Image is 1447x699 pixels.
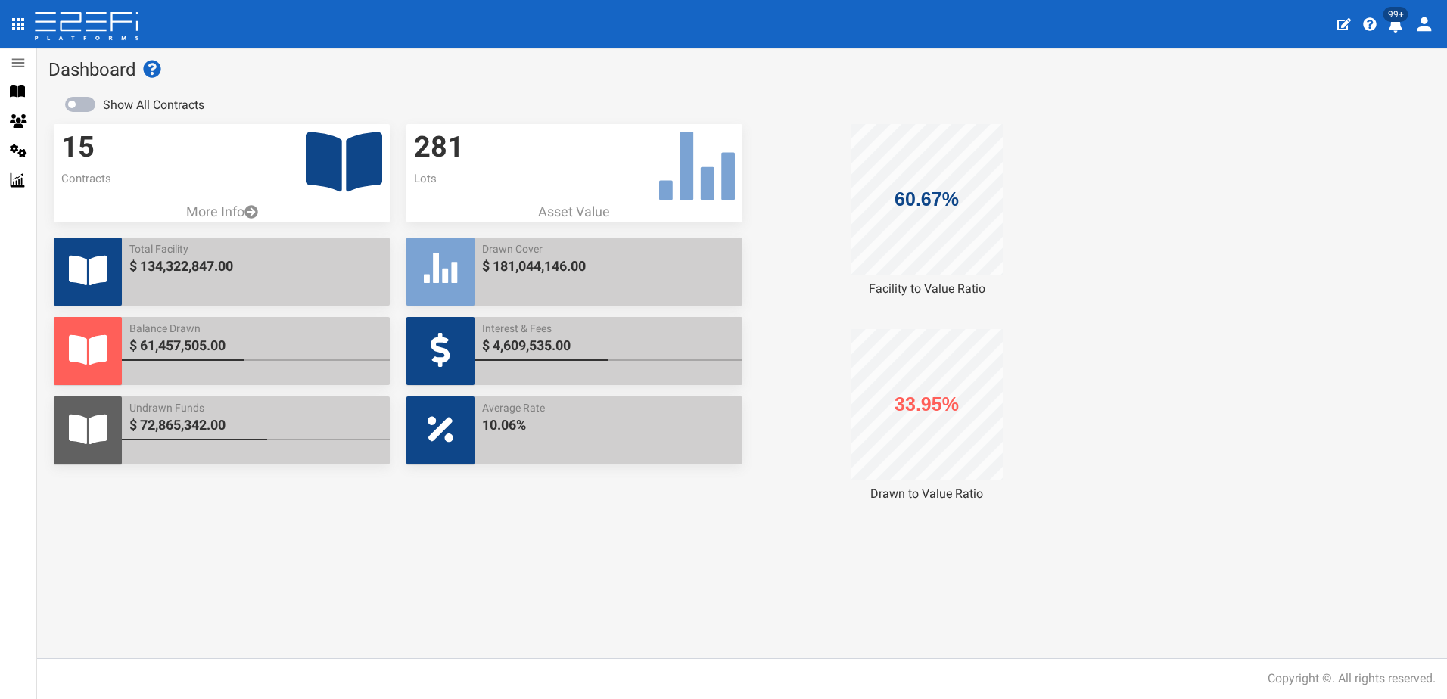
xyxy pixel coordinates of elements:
p: Asset Value [406,202,742,222]
span: $ 181,044,146.00 [482,256,735,276]
span: Balance Drawn [129,321,382,336]
span: Undrawn Funds [129,400,382,415]
label: Show All Contracts [103,97,204,114]
a: More Info [54,202,390,222]
span: Total Facility [129,241,382,256]
div: Facility to Value Ratio [759,281,1095,298]
span: Interest & Fees [482,321,735,336]
span: 10.06% [482,415,735,435]
span: $ 4,609,535.00 [482,336,735,356]
span: $ 134,322,847.00 [129,256,382,276]
p: Contracts [61,171,382,187]
div: Drawn to Value Ratio [759,486,1095,503]
h1: Dashboard [48,60,1436,79]
p: Lots [414,171,735,187]
span: $ 72,865,342.00 [129,415,382,435]
span: Average Rate [482,400,735,415]
h3: 281 [414,132,735,163]
span: Drawn Cover [482,241,735,256]
span: $ 61,457,505.00 [129,336,382,356]
div: Copyright ©. All rights reserved. [1268,670,1436,688]
h3: 15 [61,132,382,163]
